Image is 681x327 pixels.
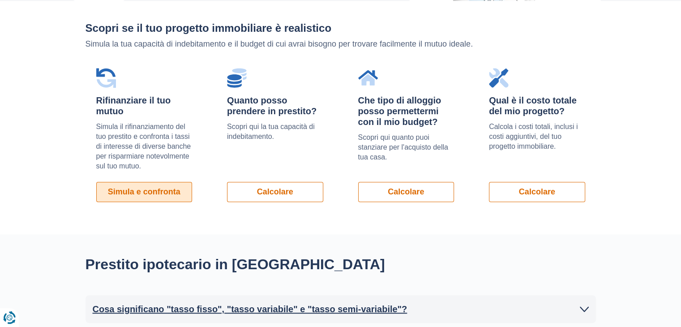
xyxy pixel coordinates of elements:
[96,95,171,116] font: Rifinanziare il tuo mutuo
[227,182,323,202] a: Calcolare
[489,68,509,88] img: Qual è il costo totale del mio progetto?
[489,123,578,150] font: Calcola i costi totali, inclusi i costi aggiuntivi, del tuo progetto immobiliare.
[358,182,454,202] a: Calcolare
[388,187,424,196] font: Calcolare
[489,95,577,116] font: Qual è il costo totale del mio progetto?
[257,187,293,196] font: Calcolare
[227,95,317,116] font: Quanto posso prendere in prestito?
[227,68,247,88] img: Quanto posso prendere in prestito?
[358,95,441,127] font: Che tipo di alloggio posso permettermi con il mio budget?
[108,187,180,196] font: Simula e confronta
[86,39,473,48] font: Simula la tua capacità di indebitamento e il budget di cui avrai bisogno per trovare facilmente i...
[358,68,378,88] img: Che tipo di alloggio posso permettermi con il mio budget?
[86,22,331,34] font: Scopri se il tuo progetto immobiliare è realistico
[86,256,385,272] font: Prestito ipotecario in [GEOGRAPHIC_DATA]
[96,123,191,170] font: Simula il rifinanziamento del tuo prestito e confronta i tassi di interesse di diverse banche per...
[227,123,315,140] font: Scopri qui la tua capacità di indebitamento.
[358,133,448,161] font: Scopri qui quanto puoi stanziare per l'acquisto della tua casa.
[489,182,585,202] a: Calcolare
[93,302,589,316] a: Cosa significano "tasso fisso", "tasso variabile" e "tasso semi-variabile"?
[96,182,193,202] a: Simula e confronta
[96,68,116,88] img: Rifinanziare il tuo mutuo
[519,187,555,196] font: Calcolare
[93,304,407,314] font: Cosa significano "tasso fisso", "tasso variabile" e "tasso semi-variabile"?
